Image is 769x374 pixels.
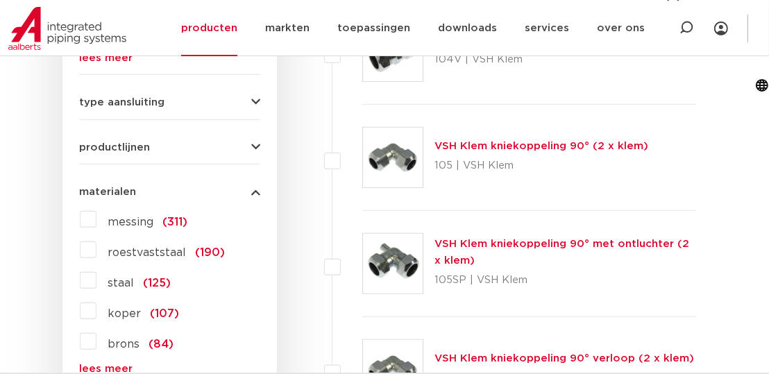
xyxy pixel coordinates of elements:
span: messing [108,216,153,228]
span: roestvaststaal [108,247,186,258]
span: (311) [162,216,187,228]
p: 105SP | VSH Klem [434,269,696,291]
button: materialen [79,187,260,197]
span: (107) [150,308,179,319]
span: staal [108,278,134,289]
span: koper [108,308,141,319]
span: materialen [79,187,136,197]
img: Thumbnail for VSH Klem kniekoppeling 90° (2 x klem) [363,128,423,187]
span: (190) [195,247,225,258]
p: 105 | VSH Klem [434,155,648,177]
a: lees meer [79,364,260,374]
span: productlijnen [79,142,150,153]
button: productlijnen [79,142,260,153]
span: brons [108,339,140,350]
img: Thumbnail for VSH Klem kniekoppeling 90° met ontluchter (2 x klem) [363,234,423,294]
a: VSH Klem kniekoppeling 90° verloop (2 x klem) [434,353,694,364]
a: VSH Klem kniekoppeling 90° met ontluchter (2 x klem) [434,239,689,266]
span: (84) [149,339,174,350]
span: (125) [143,278,171,289]
a: VSH Klem kniekoppeling 90° (2 x klem) [434,141,648,151]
